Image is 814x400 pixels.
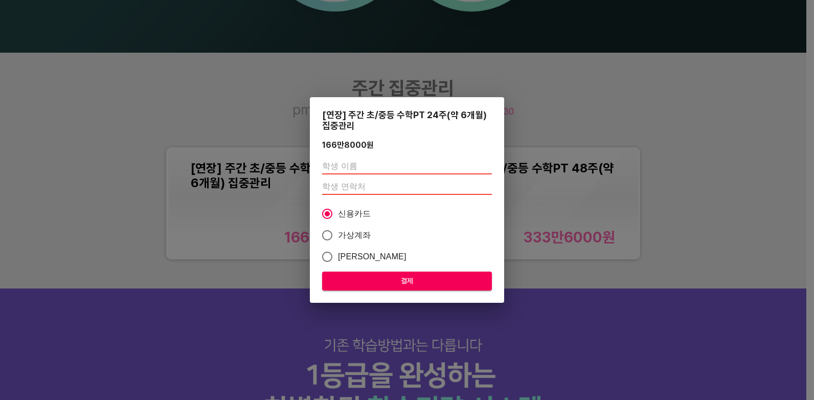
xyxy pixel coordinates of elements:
input: 학생 이름 [322,158,492,174]
span: 신용카드 [338,208,371,220]
input: 학생 연락처 [322,179,492,195]
span: 가상계좌 [338,229,371,241]
span: [PERSON_NAME] [338,251,406,263]
span: 결제 [330,275,484,287]
button: 결제 [322,272,492,291]
div: 166만8000 원 [322,140,374,150]
div: [연장] 주간 초/중등 수학PT 24주(약 6개월) 집중관리 [322,109,492,131]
